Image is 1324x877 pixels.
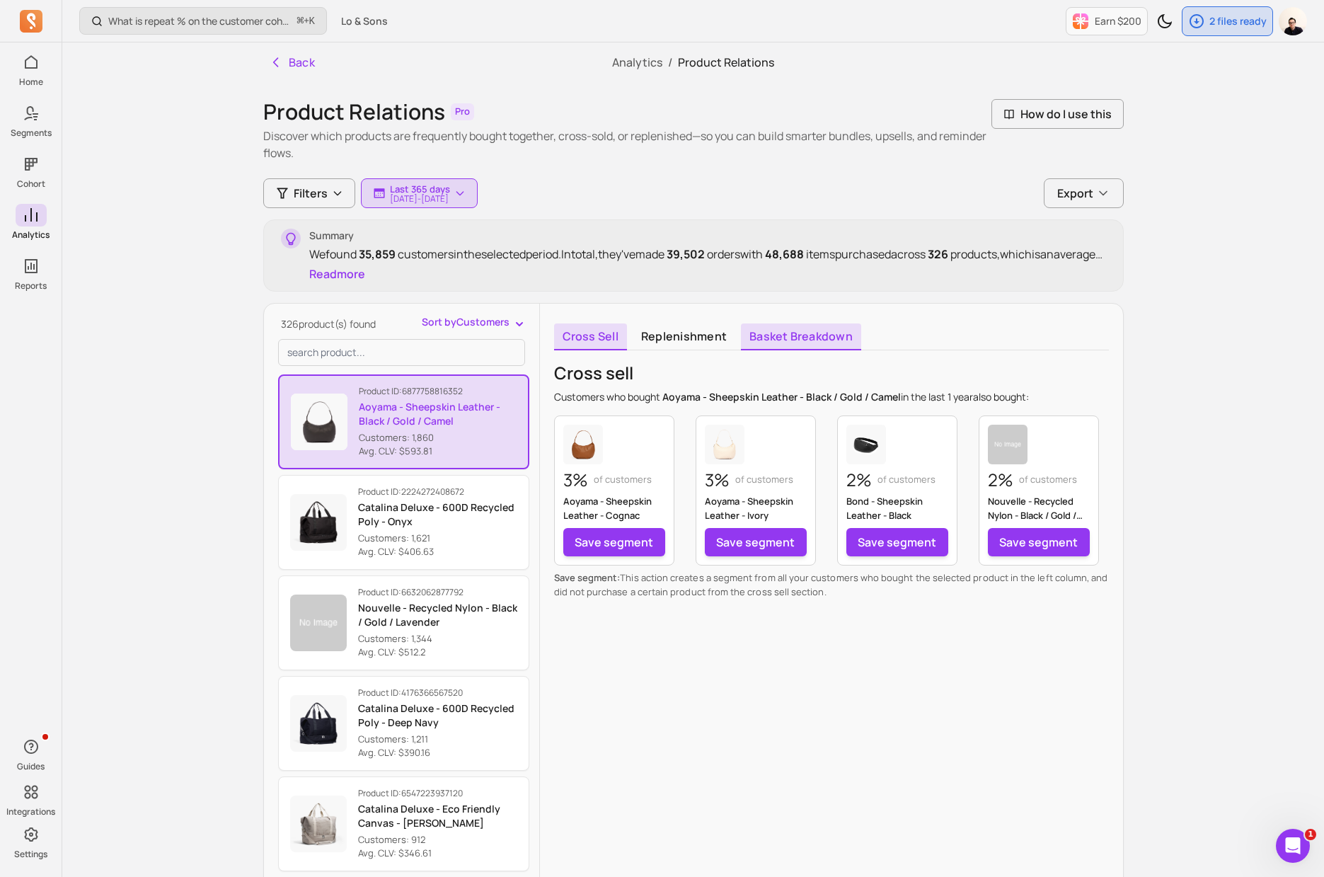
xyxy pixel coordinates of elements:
button: Lo & Sons [333,8,396,34]
a: Cross sell [554,323,627,350]
p: Avg. CLV: $512.2 [358,646,517,660]
p: 2% [846,470,872,490]
div: We found customers in the selected period. In total, they've made orders with items purchased acr... [309,246,1106,263]
button: Guides [16,733,47,775]
a: Save segment [846,528,948,556]
span: Product Relations [678,55,774,70]
p: Nouvelle - Recycled Nylon - Black / Gold / Lavender [988,494,1090,522]
span: + [297,13,315,28]
span: 48,688 [763,246,806,262]
span: 326 [926,246,950,262]
p: Integrations [6,806,55,818]
a: Save segment [563,528,665,556]
span: Pro [451,103,474,120]
span: 1 [1305,829,1316,840]
p: This action creates a segment from all your customers who bought the selected product in the left... [554,571,1109,599]
p: Guides [17,761,45,772]
img: Product image [290,595,347,651]
p: Catalina Deluxe - 600D Recycled Poly - Deep Navy [358,701,517,730]
button: Last 365 days[DATE]-[DATE] [361,178,478,208]
span: 35,859 [357,246,398,262]
p: Nouvelle - Recycled Nylon - Black / Gold / Lavender [358,601,517,629]
button: 2 files ready [1182,6,1273,36]
img: Product image [290,494,347,551]
img: Product image [290,796,347,852]
p: Avg. CLV: $593.81 [359,445,517,459]
img: Product image [290,695,347,752]
p: Cross sell [554,362,1029,384]
p: 2% [988,470,1013,490]
p: Aoyama - Sheepskin Leather - Cognac [563,494,665,522]
p: Aoyama - Sheepskin Leather - Ivory [705,494,807,522]
span: Export [1057,185,1093,202]
a: Basket breakdown [741,323,861,350]
p: Customers: 1,621 [358,532,517,546]
input: search product [278,339,525,366]
p: 2 files ready [1209,14,1267,28]
button: Product ID:6632062877792Nouvelle - Recycled Nylon - Black / Gold / LavenderCustomers: 1,344 Avg. ... [278,575,529,670]
span: Aoyama - Sheepskin Leather - Black / Gold / Camel [662,390,901,403]
p: Product ID: 6877758816352 [359,386,517,397]
p: Customers: 1,344 [358,632,517,646]
img: Aoyama - Sheepskin Leather - Ivory [705,425,744,464]
button: Toggle dark mode [1151,7,1179,35]
p: Last 365 days [390,183,450,195]
h1: Product Relations [263,99,445,125]
p: Discover which products are frequently bought together, cross-sold, or replenished—so you can bui... [263,127,991,161]
span: Lo & Sons [341,14,388,28]
p: 3% [705,470,730,490]
p: Analytics [12,229,50,241]
p: Catalina Deluxe - 600D Recycled Poly - Onyx [358,500,517,529]
button: Product ID:4176366567520Catalina Deluxe - 600D Recycled Poly - Deep NavyCustomers: 1,211 Avg. CLV... [278,676,529,771]
span: Filters [294,185,328,202]
p: 3% [563,470,588,490]
button: Product ID:6877758816352Aoyama - Sheepskin Leather - Black / Gold / CamelCustomers: 1,860 Avg. CL... [278,374,529,469]
p: Aoyama - Sheepskin Leather - Black / Gold / Camel [359,400,517,428]
img: Nouvelle - Recycled Nylon - Black / Gold / Lavender [988,425,1027,464]
button: Filters [263,178,355,208]
img: Aoyama - Sheepskin Leather - Cognac [563,425,603,464]
span: 326 product(s) found [281,317,376,331]
p: Customers: 1,860 [359,431,517,445]
p: Catalina Deluxe - Eco Friendly Canvas - [PERSON_NAME] [358,802,517,830]
img: avatar [1279,7,1307,35]
p: Settings [14,849,47,860]
p: Product ID: 6632062877792 [358,587,517,598]
p: Avg. CLV: $346.61 [358,847,517,861]
a: Analytics [612,55,662,70]
p: Home [19,76,43,88]
span: / [662,55,678,70]
span: Save segment: [554,571,621,584]
p: Product ID: 4176366567520 [358,687,517,699]
p: Customers who bought in the last also bought: [554,390,1029,404]
a: Save segment [988,528,1090,556]
span: Sort by Customers [422,315,510,329]
iframe: Intercom live chat [1276,829,1310,863]
button: Product ID:2224272408672Catalina Deluxe - 600D Recycled Poly - OnyxCustomers: 1,621 Avg. CLV: $40... [278,475,529,570]
p: Earn $200 [1095,14,1141,28]
p: of customers [735,473,793,487]
p: Segments [11,127,52,139]
p: of customers [877,473,936,487]
kbd: K [309,16,315,27]
span: 39,502 [664,246,707,262]
p: [DATE] - [DATE] [390,195,450,203]
kbd: ⌘ [297,13,304,30]
p: Customers: 912 [358,833,517,847]
p: Bond - Sheepskin Leather - Black [846,494,948,522]
p: What is repeat % on the customer cohort page? How is it defined? [108,14,292,28]
span: 1 year [945,390,973,403]
button: How do I use this [991,99,1124,129]
button: Export [1044,178,1124,208]
p: Cohort [17,178,45,190]
p: Customers: 1,211 [358,733,517,747]
p: of customers [1019,473,1077,487]
p: Avg. CLV: $390.16 [358,746,517,760]
p: Summary [309,229,1106,243]
button: Sort byCustomers [422,315,526,329]
button: Readmore [309,265,365,282]
p: Product ID: 2224272408672 [358,486,517,498]
p: Reports [15,280,47,292]
img: Product image [291,394,347,450]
